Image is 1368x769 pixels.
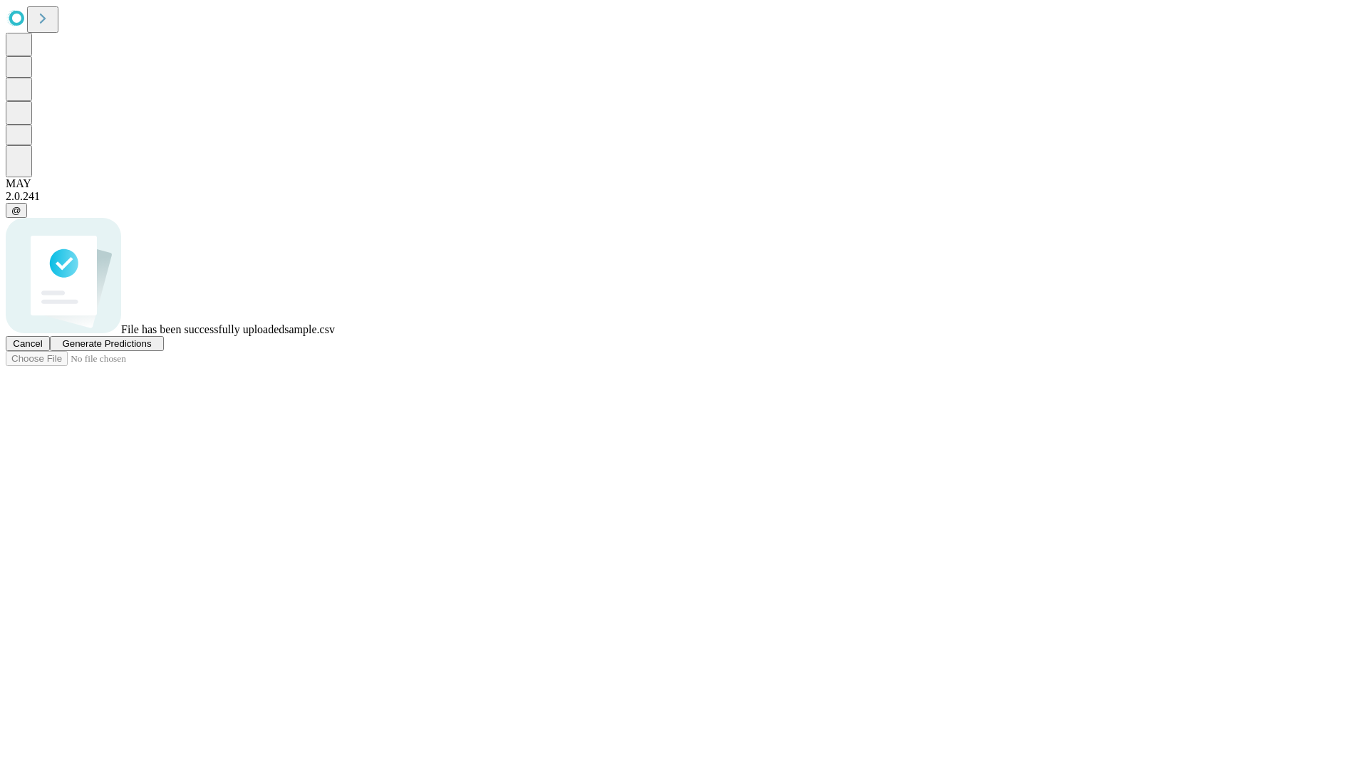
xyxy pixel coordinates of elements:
span: Cancel [13,338,43,349]
button: Cancel [6,336,50,351]
div: MAY [6,177,1362,190]
button: @ [6,203,27,218]
span: @ [11,205,21,216]
button: Generate Predictions [50,336,164,351]
div: 2.0.241 [6,190,1362,203]
span: Generate Predictions [62,338,151,349]
span: sample.csv [284,323,335,335]
span: File has been successfully uploaded [121,323,284,335]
